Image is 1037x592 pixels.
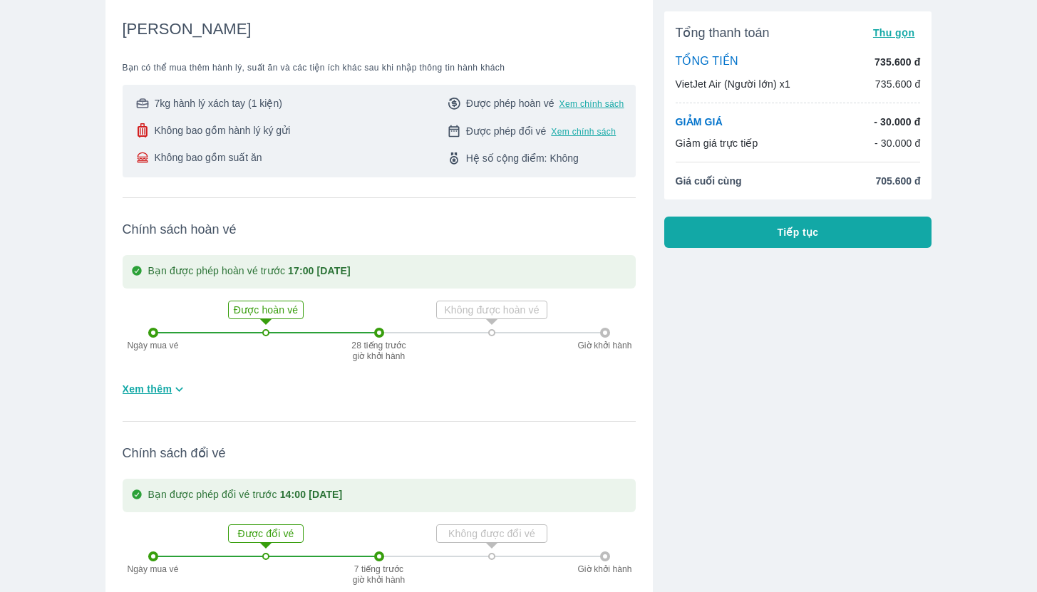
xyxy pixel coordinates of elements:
[154,123,290,137] span: Không bao gồm hành lý ký gửi
[123,221,636,238] span: Chính sách hoàn vé
[874,115,920,129] p: - 30.000 đ
[123,62,636,73] span: Bạn có thể mua thêm hành lý, suất ăn và các tiện ích khác sau khi nhập thông tin hành khách
[551,126,616,137] button: Xem chính sách
[230,526,301,541] p: Được đổi vé
[778,225,819,239] span: Tiếp tục
[438,526,545,541] p: Không được đổi vé
[148,487,343,504] p: Bạn được phép đổi vé trước
[466,151,579,165] span: Hệ số cộng điểm: Không
[559,98,624,110] button: Xem chính sách
[154,150,262,165] span: Không bao gồm suất ăn
[664,217,932,248] button: Tiếp tục
[117,378,193,401] button: Xem thêm
[875,77,921,91] p: 735.600 đ
[123,445,636,462] span: Chính sách đổi vé
[280,489,343,500] strong: 14:00 [DATE]
[676,174,742,188] span: Giá cuối cùng
[573,564,637,574] p: Giờ khởi hành
[288,265,351,276] strong: 17:00 [DATE]
[867,23,921,43] button: Thu gọn
[466,96,554,110] span: Được phép hoàn vé
[351,341,408,360] p: 28 tiếng trước giờ khởi hành
[466,124,547,138] span: Được phép đổi vé
[154,96,282,110] span: 7kg hành lý xách tay (1 kiện)
[676,54,738,70] p: TỔNG TIỀN
[148,264,351,280] p: Bạn được phép hoàn vé trước
[351,564,408,584] p: 7 tiếng trước giờ khởi hành
[875,55,920,69] p: 735.600 đ
[438,303,545,317] p: Không được hoàn vé
[121,341,185,350] p: Ngày mua vé
[875,174,920,188] span: 705.600 đ
[875,136,921,150] p: - 30.000 đ
[873,27,915,38] span: Thu gọn
[123,382,172,396] span: Xem thêm
[121,564,185,574] p: Ngày mua vé
[676,115,723,129] p: GIẢM GIÁ
[676,24,770,41] span: Tổng thanh toán
[123,19,252,39] span: [PERSON_NAME]
[676,136,758,150] p: Giảm giá trực tiếp
[676,77,790,91] p: VietJet Air (Người lớn) x1
[230,303,301,317] p: Được hoàn vé
[573,341,637,350] p: Giờ khởi hành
